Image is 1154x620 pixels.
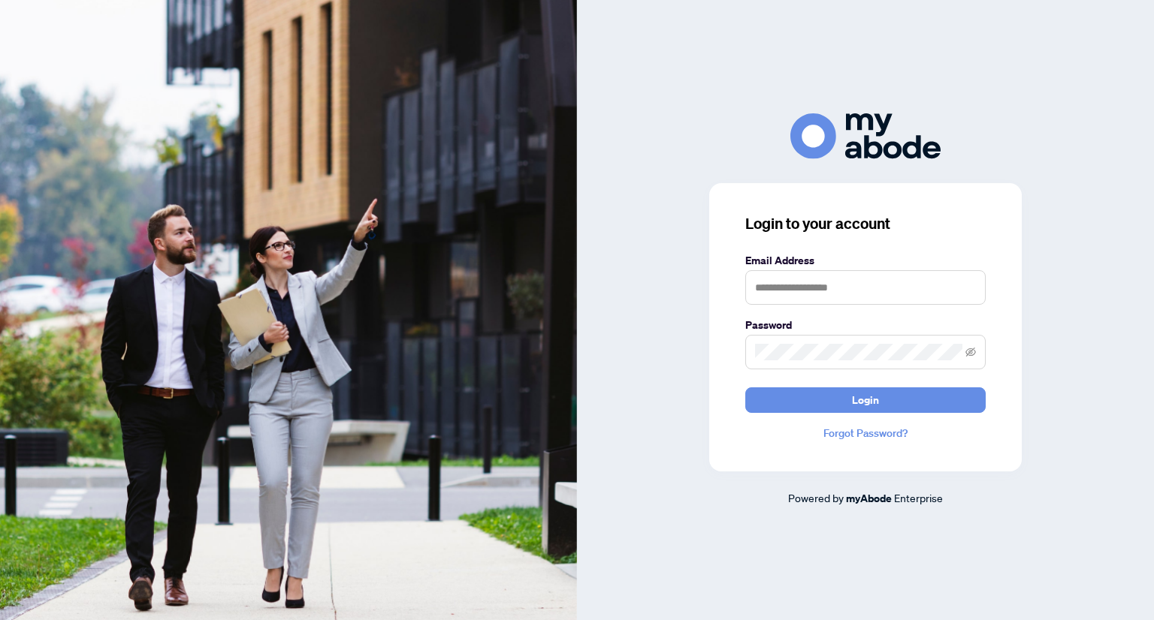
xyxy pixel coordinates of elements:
[965,347,976,357] span: eye-invisible
[852,388,879,412] span: Login
[894,491,943,504] span: Enterprise
[788,491,844,504] span: Powered by
[846,490,892,507] a: myAbode
[745,387,986,413] button: Login
[790,113,941,159] img: ma-logo
[745,317,986,333] label: Password
[745,213,986,234] h3: Login to your account
[745,425,986,441] a: Forgot Password?
[745,252,986,269] label: Email Address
